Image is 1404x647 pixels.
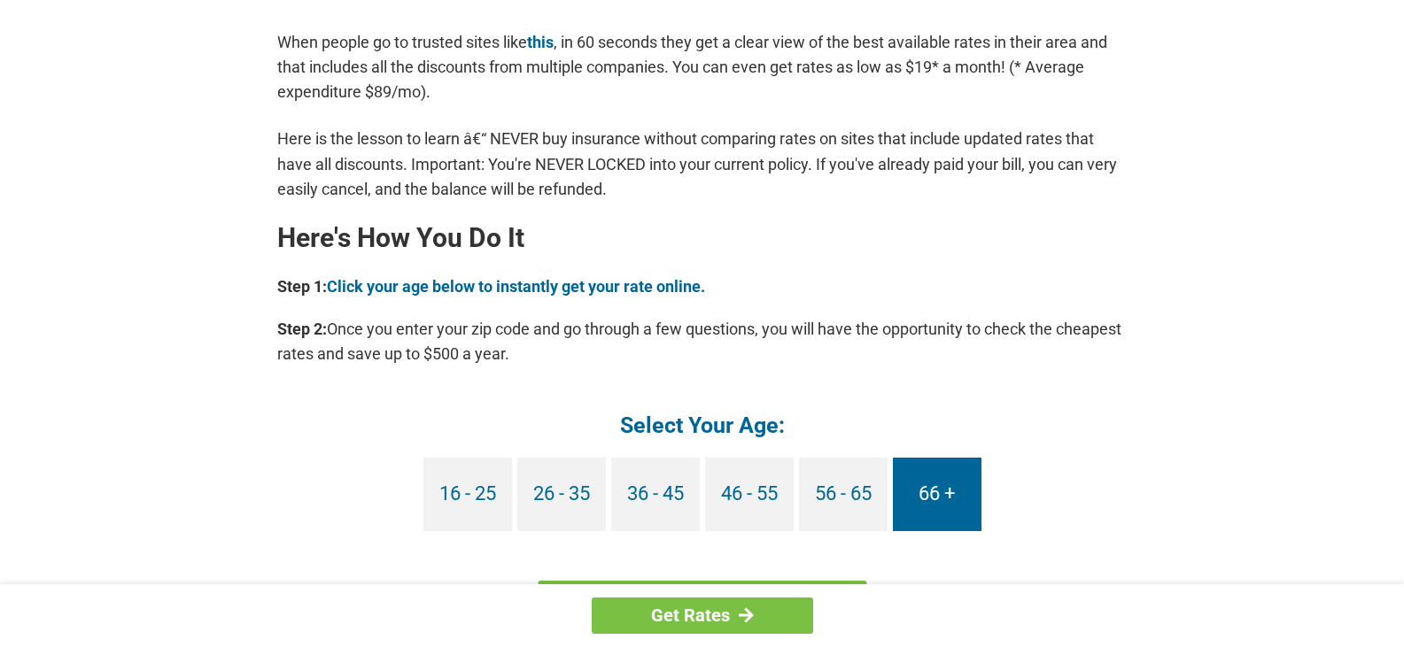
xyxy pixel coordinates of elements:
[277,411,1128,440] h4: Select Your Age:
[893,458,981,531] a: 66 +
[517,458,606,531] a: 26 - 35
[277,320,327,338] b: Step 2:
[611,458,700,531] a: 36 - 45
[327,277,705,296] a: Click your age below to instantly get your rate online.
[538,581,866,632] a: Find My Rate - Enter Zip Code
[705,458,794,531] a: 46 - 55
[423,458,512,531] a: 16 - 25
[277,224,1128,252] h2: Here's How You Do It
[527,33,554,51] a: this
[277,277,327,296] b: Step 1:
[277,30,1128,104] p: When people go to trusted sites like , in 60 seconds they get a clear view of the best available ...
[277,317,1128,366] p: Once you enter your zip code and go through a few questions, you will have the opportunity to che...
[277,127,1128,201] p: Here is the lesson to learn â€“ NEVER buy insurance without comparing rates on sites that include...
[799,458,888,531] a: 56 - 65
[592,597,813,634] a: Get Rates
